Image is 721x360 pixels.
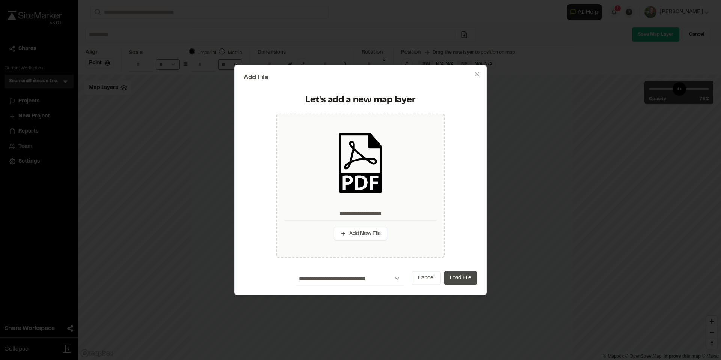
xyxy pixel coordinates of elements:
[244,74,477,81] h2: Add File
[330,133,391,193] img: pdf_black_icon.png
[248,94,473,106] div: Let's add a new map layer
[444,271,477,285] button: Load File
[334,227,387,240] button: Add New File
[412,271,441,285] button: Cancel
[276,114,445,258] div: Add New File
